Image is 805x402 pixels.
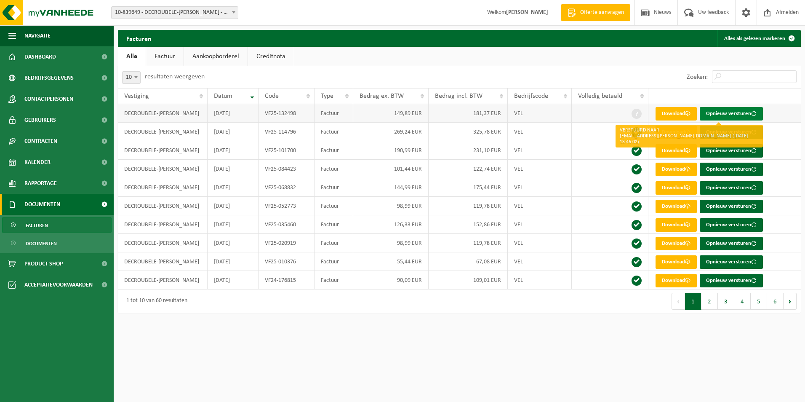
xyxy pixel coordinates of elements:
td: [DATE] [208,234,259,252]
td: VEL [508,104,572,123]
td: 181,37 EUR [429,104,508,123]
td: Factuur [315,234,354,252]
td: DECROUBELE-[PERSON_NAME] [118,160,208,178]
a: Aankoopborderel [184,47,248,66]
td: Factuur [315,141,354,160]
span: 10 [123,72,140,83]
td: 119,78 EUR [429,234,508,252]
td: 98,99 EUR [353,197,429,215]
a: Offerte aanvragen [561,4,630,21]
button: Opnieuw versturen [700,126,763,139]
td: DECROUBELE-[PERSON_NAME] [118,197,208,215]
span: Offerte aanvragen [578,8,626,17]
span: Rapportage [24,173,57,194]
a: Download [656,107,697,121]
td: DECROUBELE-[PERSON_NAME] [118,178,208,197]
td: VF25-020919 [259,234,315,252]
label: Zoeken: [687,74,708,80]
td: VEL [508,123,572,141]
td: DECROUBELE-[PERSON_NAME] [118,104,208,123]
td: DECROUBELE-[PERSON_NAME] [118,252,208,271]
td: 231,10 EUR [429,141,508,160]
a: Factuur [146,47,184,66]
td: Factuur [315,215,354,234]
button: Opnieuw versturen [700,107,763,121]
button: 1 [685,293,701,310]
td: VEL [508,178,572,197]
td: VF25-132498 [259,104,315,123]
span: Contracten [24,131,57,152]
td: [DATE] [208,271,259,289]
span: Bedrag ex. BTW [360,93,404,99]
button: Opnieuw versturen [700,255,763,269]
td: [DATE] [208,160,259,178]
button: Opnieuw versturen [700,200,763,213]
button: Previous [672,293,685,310]
button: Opnieuw versturen [700,181,763,195]
td: VEL [508,234,572,252]
td: [DATE] [208,252,259,271]
td: Factuur [315,197,354,215]
td: [DATE] [208,178,259,197]
button: Opnieuw versturen [700,274,763,287]
td: VF25-114796 [259,123,315,141]
td: [DATE] [208,141,259,160]
span: Bedrijfscode [514,93,548,99]
a: Download [656,144,697,158]
td: 269,24 EUR [353,123,429,141]
button: Next [784,293,797,310]
span: Vestiging [124,93,149,99]
button: Opnieuw versturen [700,218,763,232]
span: Facturen [26,217,48,233]
span: Kalender [24,152,51,173]
td: 98,99 EUR [353,234,429,252]
a: Download [656,181,697,195]
a: Download [656,255,697,269]
td: DECROUBELE-[PERSON_NAME] [118,123,208,141]
button: 3 [718,293,734,310]
button: 2 [701,293,718,310]
td: Factuur [315,123,354,141]
span: Bedrag incl. BTW [435,93,482,99]
a: Download [656,218,697,232]
span: 10-839649 - DECROUBELE-DECLERCQ - ZULTE [111,6,238,19]
td: VF25-010376 [259,252,315,271]
td: Factuur [315,160,354,178]
td: 122,74 EUR [429,160,508,178]
td: VEL [508,252,572,271]
td: VF25-068832 [259,178,315,197]
td: VF25-052773 [259,197,315,215]
td: VEL [508,215,572,234]
h2: Facturen [118,30,160,46]
strong: [PERSON_NAME] [506,9,548,16]
td: 152,86 EUR [429,215,508,234]
td: VEL [508,160,572,178]
label: resultaten weergeven [145,73,205,80]
button: Alles als gelezen markeren [717,30,800,47]
span: Documenten [24,194,60,215]
span: Dashboard [24,46,56,67]
td: VEL [508,271,572,289]
span: Bedrijfsgegevens [24,67,74,88]
td: 90,09 EUR [353,271,429,289]
a: Creditnota [248,47,294,66]
span: 10-839649 - DECROUBELE-DECLERCQ - ZULTE [112,7,238,19]
td: 101,44 EUR [353,160,429,178]
button: Opnieuw versturen [700,144,763,158]
td: VF25-084423 [259,160,315,178]
td: VEL [508,141,572,160]
button: 6 [767,293,784,310]
span: Navigatie [24,25,51,46]
a: Download [656,200,697,213]
td: 126,33 EUR [353,215,429,234]
span: Acceptatievoorwaarden [24,274,93,295]
td: 190,99 EUR [353,141,429,160]
a: Documenten [2,235,112,251]
td: 119,78 EUR [429,197,508,215]
td: Factuur [315,178,354,197]
a: Download [656,237,697,250]
button: Opnieuw versturen [700,237,763,250]
td: 67,08 EUR [429,252,508,271]
button: Opnieuw versturen [700,163,763,176]
span: 10 [122,71,141,84]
